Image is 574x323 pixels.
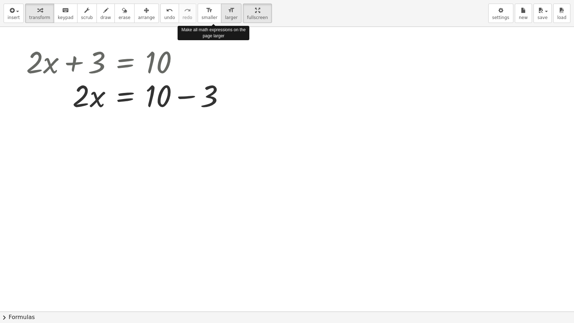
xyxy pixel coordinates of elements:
button: redoredo [179,4,196,23]
span: keypad [58,15,74,20]
button: arrange [134,4,159,23]
button: format_sizelarger [221,4,241,23]
button: transform [25,4,54,23]
span: undo [164,15,175,20]
button: load [553,4,570,23]
span: insert [8,15,20,20]
button: scrub [77,4,97,23]
span: erase [118,15,130,20]
button: settings [488,4,513,23]
button: fullscreen [243,4,272,23]
i: undo [166,6,173,15]
button: new [515,4,532,23]
span: smaller [202,15,217,20]
span: transform [29,15,50,20]
button: erase [114,4,134,23]
button: format_sizesmaller [198,4,221,23]
div: Make all math expressions on the page larger [178,26,249,40]
i: keyboard [62,6,69,15]
span: arrange [138,15,155,20]
span: scrub [81,15,93,20]
button: save [533,4,552,23]
button: undoundo [160,4,179,23]
span: settings [492,15,509,20]
button: keyboardkeypad [54,4,77,23]
i: format_size [206,6,213,15]
span: larger [225,15,237,20]
span: draw [100,15,111,20]
span: save [537,15,547,20]
i: redo [184,6,191,15]
button: draw [97,4,115,23]
span: fullscreen [247,15,268,20]
span: new [519,15,528,20]
i: format_size [228,6,235,15]
button: insert [4,4,24,23]
span: load [557,15,566,20]
span: redo [183,15,192,20]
